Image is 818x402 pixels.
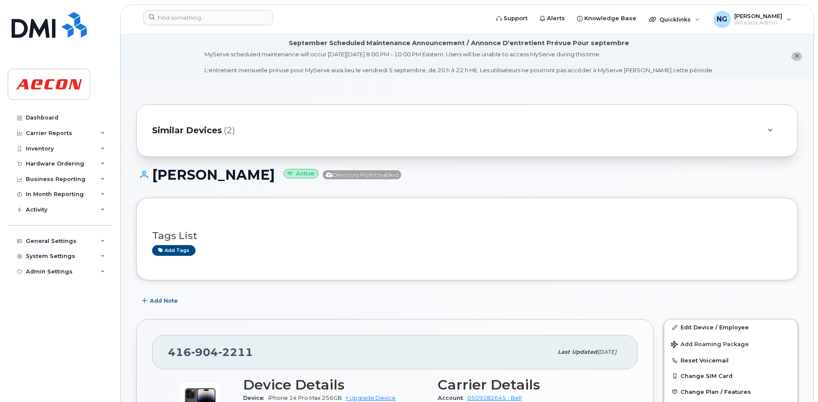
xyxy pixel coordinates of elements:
[152,230,782,241] h3: Tags List
[136,293,185,309] button: Add Note
[438,377,622,393] h3: Carrier Details
[268,395,342,401] span: iPhone 14 Pro Max 256GB
[597,349,617,355] span: [DATE]
[168,346,253,359] span: 416
[243,395,268,401] span: Device
[218,346,253,359] span: 2211
[136,167,798,182] h1: [PERSON_NAME]
[150,297,178,305] span: Add Note
[467,395,522,401] a: 0509282645 - Bell
[284,169,318,179] small: Active
[204,50,714,74] div: MyServe scheduled maintenance will occur [DATE][DATE] 8:00 PM - 10:00 PM Eastern. Users will be u...
[681,388,751,395] span: Change Plan / Features
[671,341,749,349] span: Add Roaming Package
[345,395,396,401] a: + Upgrade Device
[323,170,401,179] span: Directory Push Enabled
[791,52,802,61] button: close notification
[152,124,222,137] span: Similar Devices
[224,124,235,137] span: (2)
[243,377,427,393] h3: Device Details
[558,349,597,355] span: Last updated
[152,245,195,256] a: Add tags
[664,335,797,353] button: Add Roaming Package
[664,353,797,368] button: Reset Voicemail
[664,368,797,384] button: Change SIM Card
[191,346,218,359] span: 904
[664,319,797,335] a: Edit Device / Employee
[289,39,629,48] div: September Scheduled Maintenance Announcement / Annonce D'entretient Prévue Pour septembre
[664,384,797,399] button: Change Plan / Features
[438,395,467,401] span: Account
